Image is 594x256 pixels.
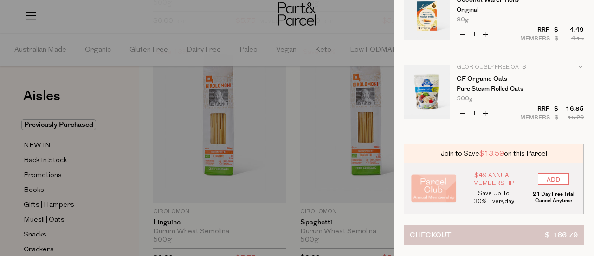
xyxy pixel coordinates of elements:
[479,149,504,158] span: $13.59
[530,191,576,204] p: 21 Day Free Trial Cancel Anytime
[471,190,517,205] p: Save Up To 30% Everyday
[468,29,480,40] input: QTY Coconut Wafer Rolls
[457,96,473,102] span: 500g
[545,225,578,245] span: $ 166.79
[404,225,584,245] button: Checkout$ 166.79
[457,7,529,13] p: Original
[457,65,529,70] p: Gloriously Free Oats
[468,108,480,119] input: QTY GF Organic Oats
[457,17,469,23] span: 80g
[410,225,451,245] span: Checkout
[577,63,584,76] div: Remove GF Organic Oats
[538,173,569,185] input: ADD
[404,144,584,163] div: Join to Save on this Parcel
[457,76,529,82] a: GF Organic Oats
[457,86,529,92] p: Pure Steam Rolled Oats
[471,171,517,187] span: $49 Annual Membership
